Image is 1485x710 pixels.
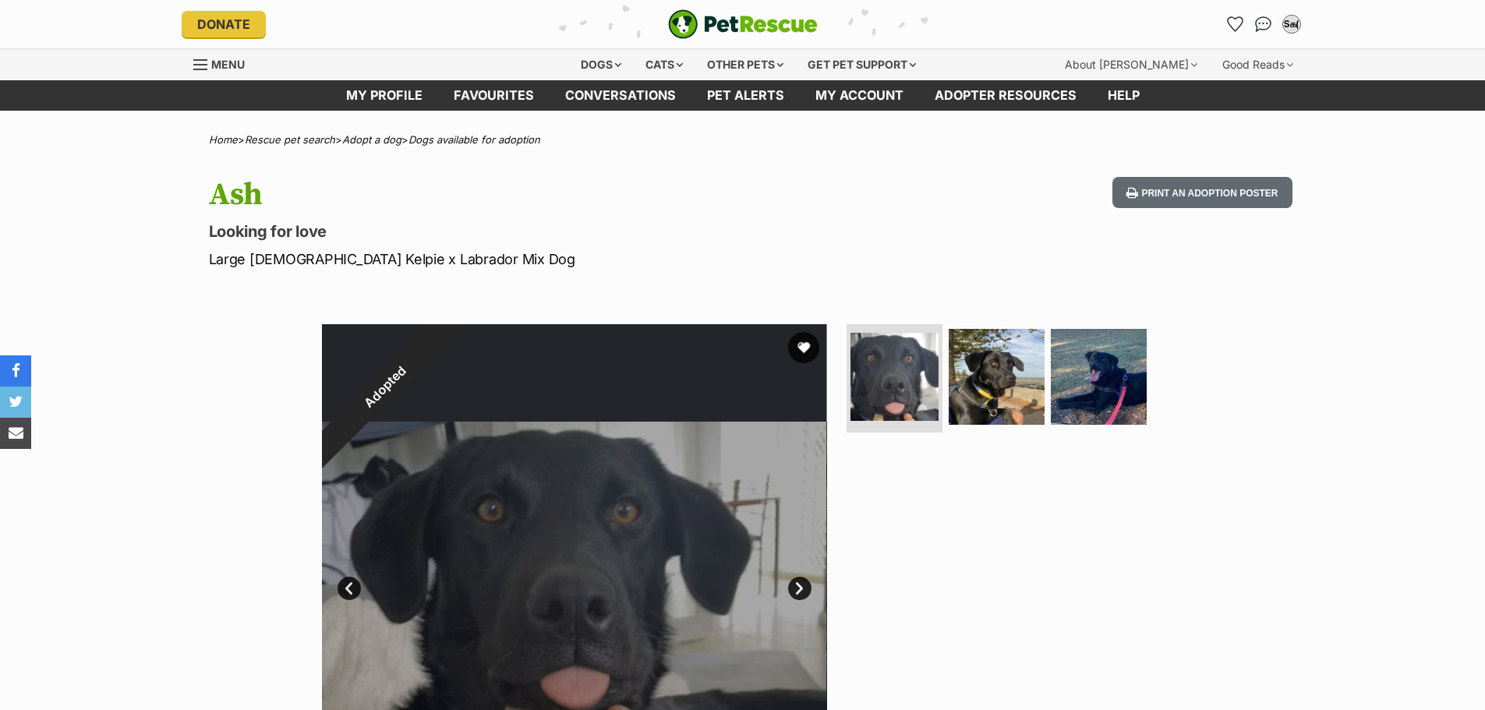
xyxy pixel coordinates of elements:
[788,332,819,363] button: favourite
[342,133,401,146] a: Adopt a dog
[1223,12,1304,37] ul: Account quick links
[209,133,238,146] a: Home
[1054,49,1208,80] div: About [PERSON_NAME]
[635,49,694,80] div: Cats
[1092,80,1155,111] a: Help
[696,49,794,80] div: Other pets
[797,49,927,80] div: Get pet support
[788,577,811,600] a: Next
[170,134,1316,146] div: > > >
[1251,12,1276,37] a: Conversations
[668,9,818,39] img: logo-e224e6f780fb5917bec1dbf3a21bbac754714ae5b6737aabdf751b685950b380.svg
[550,80,691,111] a: conversations
[570,49,632,80] div: Dogs
[209,249,868,270] p: Large [DEMOGRAPHIC_DATA] Kelpie x Labrador Mix Dog
[691,80,800,111] a: Pet alerts
[1112,177,1292,209] button: Print an adoption poster
[800,80,919,111] a: My account
[850,333,939,421] img: Photo of Ash
[1223,12,1248,37] a: Favourites
[1051,329,1147,425] img: Photo of Ash
[1211,49,1304,80] div: Good Reads
[1284,16,1299,32] div: Sக(
[209,221,868,242] p: Looking for love
[438,80,550,111] a: Favourites
[1255,16,1271,32] img: chat-41dd97257d64d25036548639549fe6c8038ab92f7586957e7f3b1b290dea8141.svg
[338,577,361,600] a: Prev
[286,288,483,486] div: Adopted
[331,80,438,111] a: My profile
[209,177,868,213] h1: Ash
[245,133,335,146] a: Rescue pet search
[949,329,1045,425] img: Photo of Ash
[1279,12,1304,37] button: My account
[668,9,818,39] a: PetRescue
[182,11,266,37] a: Donate
[193,49,256,77] a: Menu
[919,80,1092,111] a: Adopter resources
[211,58,245,71] span: Menu
[408,133,540,146] a: Dogs available for adoption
